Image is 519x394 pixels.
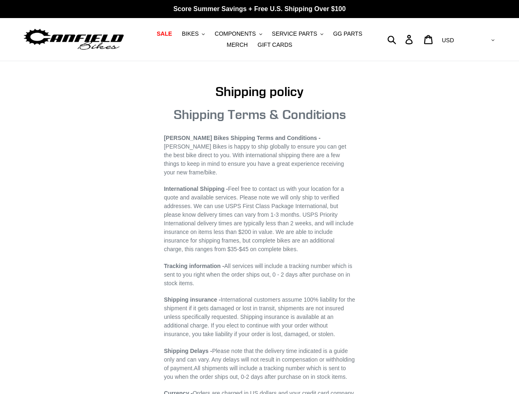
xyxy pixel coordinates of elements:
span: Feel free to contact us with your location for a quote and available services. Please note we wil... [164,186,353,252]
button: COMPONENTS [210,28,266,39]
span: Please note that the delivery time indicated is a guide only and can vary. Any delays will not re... [164,348,354,371]
a: GG PARTS [329,28,366,39]
strong: Tracking information - [164,263,224,269]
a: SALE [153,28,176,39]
button: SERVICE PARTS [268,28,327,39]
strong: International Shipping - [164,186,228,192]
span: BIKES [182,30,199,37]
h1: Shipping policy [164,84,355,99]
span: COMPONENTS [215,30,256,37]
a: MERCH [223,39,252,50]
p: All shipments will include a tracking number which is sent to you when the order ships out, 0-2 d... [164,347,355,381]
a: GIFT CARDS [254,39,297,50]
img: Canfield Bikes [23,27,125,53]
span: SERVICE PARTS [272,30,317,37]
span: All services will include a tracking number which is sent to you right when the order ships out, ... [164,263,352,286]
span: MERCH [227,41,248,48]
h1: Shipping Terms & Conditions [164,107,355,122]
span: GG PARTS [333,30,362,37]
strong: Shipping Delays - [164,348,212,354]
p: [PERSON_NAME] Bikes is happy to ship globally to ensure you can get the best bike direct to you. ... [164,134,355,177]
span: GIFT CARDS [258,41,293,48]
span: International customers assume 100% liability for the shipment if it gets damaged or lost in tran... [164,296,355,337]
span: SALE [157,30,172,37]
button: BIKES [178,28,209,39]
strong: [PERSON_NAME] Bikes Shipping Terms and Conditions - [164,135,320,141]
strong: Shipping insurance - [164,296,220,303]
